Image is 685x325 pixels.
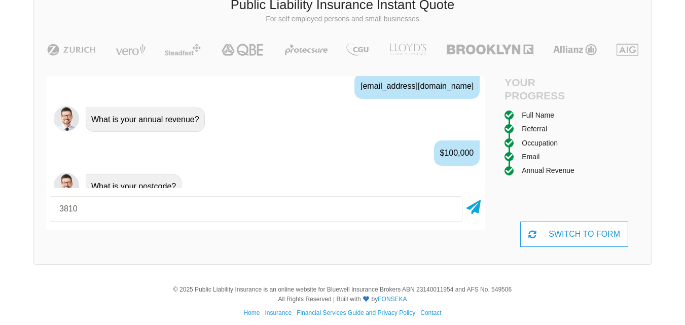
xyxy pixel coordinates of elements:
div: Email [522,151,539,162]
input: Your postcode [50,196,462,222]
img: QBE | Public Liability Insurance [215,44,270,56]
img: Protecsure | Public Liability Insurance [281,44,332,56]
div: Annual Revenue [522,165,574,176]
div: SWITCH TO FORM [520,222,628,247]
p: For self employed persons and small businesses [41,14,644,24]
a: Insurance [265,309,292,316]
img: CGU | Public Liability Insurance [342,44,373,56]
div: What is your annual revenue? [86,107,205,132]
img: Chatbot | PLI [54,173,79,198]
div: Occupation [522,137,558,149]
img: Vero | Public Liability Insurance [111,44,150,56]
div: Referral [522,123,547,134]
div: [EMAIL_ADDRESS][DOMAIN_NAME] [354,74,480,99]
img: Steadfast | Public Liability Insurance [161,44,205,56]
a: Home [243,309,260,316]
img: Chatbot | PLI [54,106,79,131]
a: Financial Services Guide and Privacy Policy [297,309,415,316]
img: AIG | Public Liability Insurance [612,44,642,56]
h4: Your Progress [504,76,574,101]
div: What is your postcode? [86,174,182,199]
img: Zurich | Public Liability Insurance [43,44,100,56]
img: Allianz | Public Liability Insurance [548,44,602,56]
div: Full Name [522,110,554,121]
a: FONSEKA [378,296,407,303]
a: Contact [420,309,441,316]
div: $100,000 [434,140,480,166]
img: LLOYD's | Public Liability Insurance [383,44,432,56]
img: Brooklyn | Public Liability Insurance [443,44,537,56]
